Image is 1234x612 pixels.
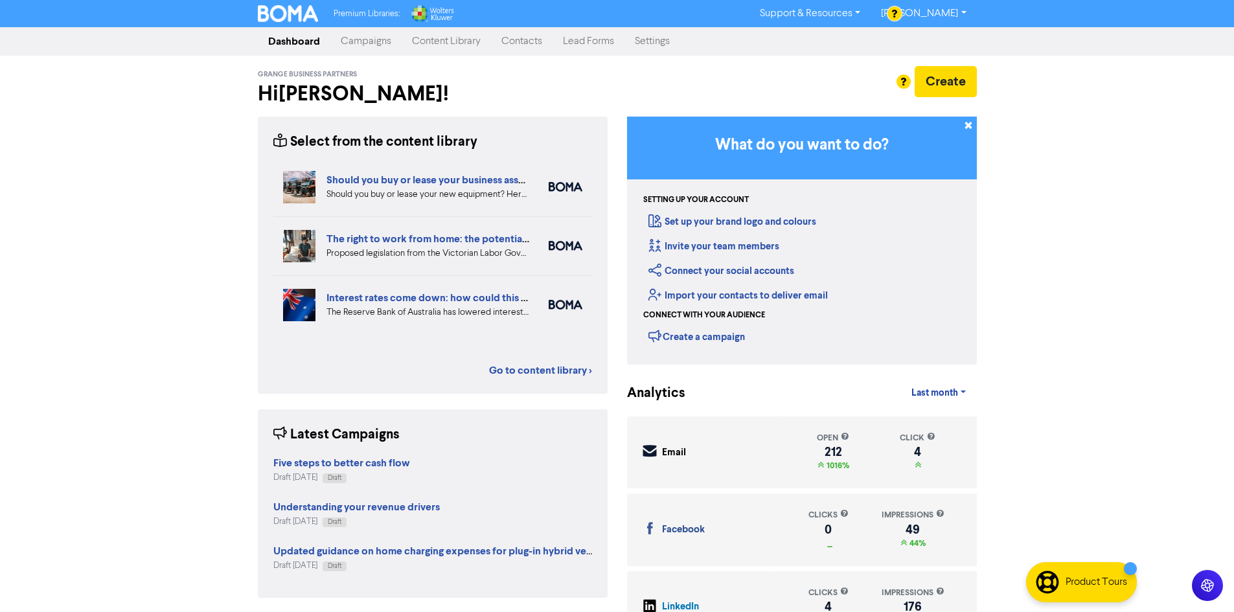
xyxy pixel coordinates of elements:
[648,265,794,277] a: Connect your social accounts
[549,300,582,310] img: boma
[627,117,977,365] div: Getting Started in BOMA
[258,5,319,22] img: BOMA Logo
[648,326,745,346] div: Create a campaign
[326,306,529,319] div: The Reserve Bank of Australia has lowered interest rates. What does a drop in interest rates mean...
[326,232,713,245] a: The right to work from home: the potential impact for your employees and business
[627,383,669,403] div: Analytics
[915,66,977,97] button: Create
[273,471,410,484] div: Draft [DATE]
[901,380,976,406] a: Last month
[911,387,958,399] span: Last month
[871,3,976,24] a: [PERSON_NAME]
[900,447,935,457] div: 4
[326,291,661,304] a: Interest rates come down: how could this affect your business finances?
[328,475,341,481] span: Draft
[410,5,454,22] img: Wolters Kluwer
[808,509,849,521] div: clicks
[662,523,705,538] div: Facebook
[273,459,410,469] a: Five steps to better cash flow
[817,432,849,444] div: open
[648,216,816,228] a: Set up your brand logo and colours
[402,28,491,54] a: Content Library
[824,460,849,471] span: 1016%
[646,136,957,155] h3: What do you want to do?
[808,587,849,599] div: clicks
[907,538,926,549] span: 44%
[1169,550,1234,612] iframe: Chat Widget
[549,182,582,192] img: boma_accounting
[648,240,779,253] a: Invite your team members
[326,188,529,201] div: Should you buy or lease your new equipment? Here are some pros and cons of each. We also can revi...
[273,132,477,152] div: Select from the content library
[882,602,944,612] div: 176
[334,10,400,18] span: Premium Libraries:
[328,519,341,525] span: Draft
[553,28,624,54] a: Lead Forms
[882,525,944,535] div: 49
[273,457,410,470] strong: Five steps to better cash flow
[648,289,828,302] a: Import your contacts to deliver email
[900,432,935,444] div: click
[326,174,537,187] a: Should you buy or lease your business assets?
[825,538,832,549] span: _
[643,194,749,206] div: Setting up your account
[326,247,529,260] div: Proposed legislation from the Victorian Labor Government could offer your employees the right to ...
[273,547,613,557] a: Updated guidance on home charging expenses for plug-in hybrid vehicles
[273,560,592,572] div: Draft [DATE]
[624,28,680,54] a: Settings
[258,28,330,54] a: Dashboard
[808,525,849,535] div: 0
[808,602,849,612] div: 4
[273,516,440,528] div: Draft [DATE]
[273,425,400,445] div: Latest Campaigns
[328,563,341,569] span: Draft
[491,28,553,54] a: Contacts
[549,241,582,251] img: boma
[273,501,440,514] strong: Understanding your revenue drivers
[258,82,608,106] h2: Hi [PERSON_NAME] !
[273,545,613,558] strong: Updated guidance on home charging expenses for plug-in hybrid vehicles
[749,3,871,24] a: Support & Resources
[882,509,944,521] div: impressions
[489,363,592,378] a: Go to content library >
[882,587,944,599] div: impressions
[330,28,402,54] a: Campaigns
[273,503,440,513] a: Understanding your revenue drivers
[662,446,686,460] div: Email
[258,70,357,79] span: Grange Business Partners
[643,310,765,321] div: Connect with your audience
[817,447,849,457] div: 212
